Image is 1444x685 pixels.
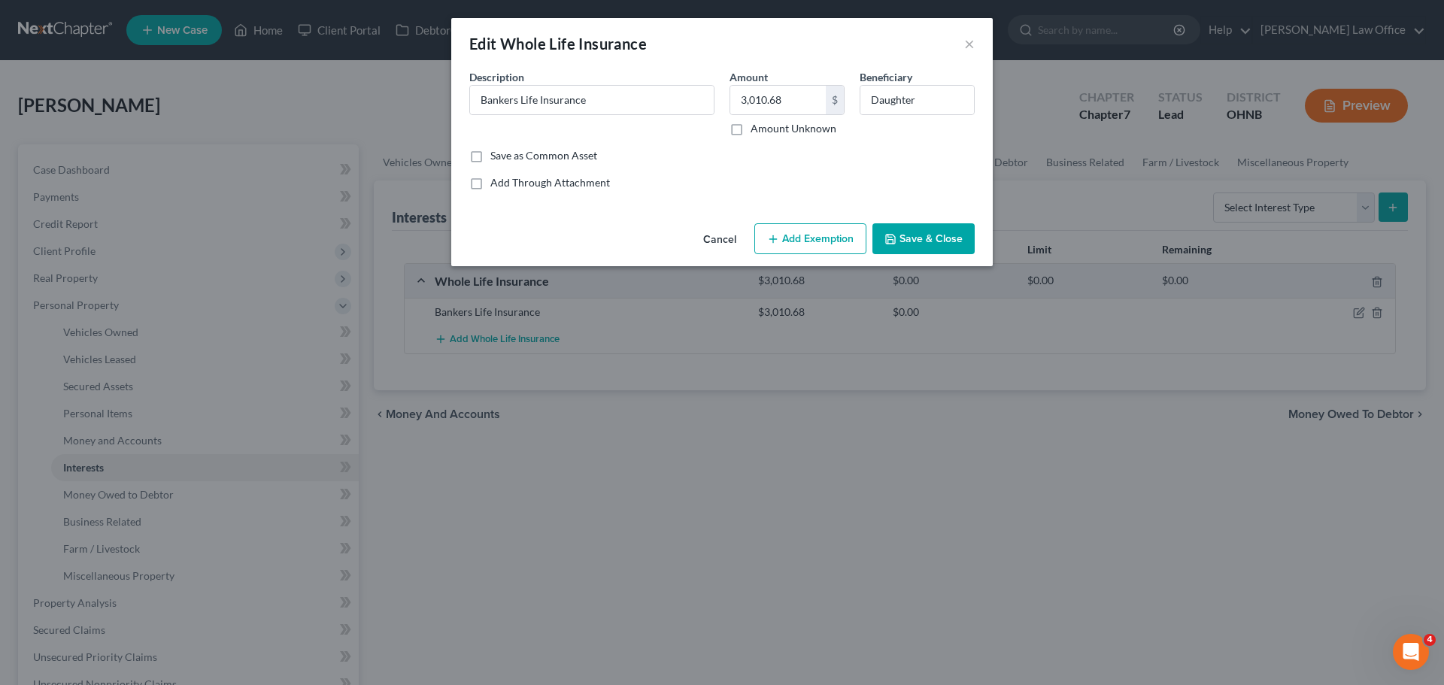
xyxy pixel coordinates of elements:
[1424,634,1436,646] span: 4
[964,35,975,53] button: ×
[470,86,714,114] input: Describe...
[490,175,610,190] label: Add Through Attachment
[754,223,866,255] button: Add Exemption
[469,33,647,54] div: Edit Whole Life Insurance
[751,121,836,136] label: Amount Unknown
[730,86,826,114] input: 0.00
[826,86,844,114] div: $
[490,148,597,163] label: Save as Common Asset
[730,69,768,85] label: Amount
[1393,634,1429,670] iframe: Intercom live chat
[872,223,975,255] button: Save & Close
[860,86,974,114] input: --
[469,71,524,83] span: Description
[691,225,748,255] button: Cancel
[860,69,912,85] label: Beneficiary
